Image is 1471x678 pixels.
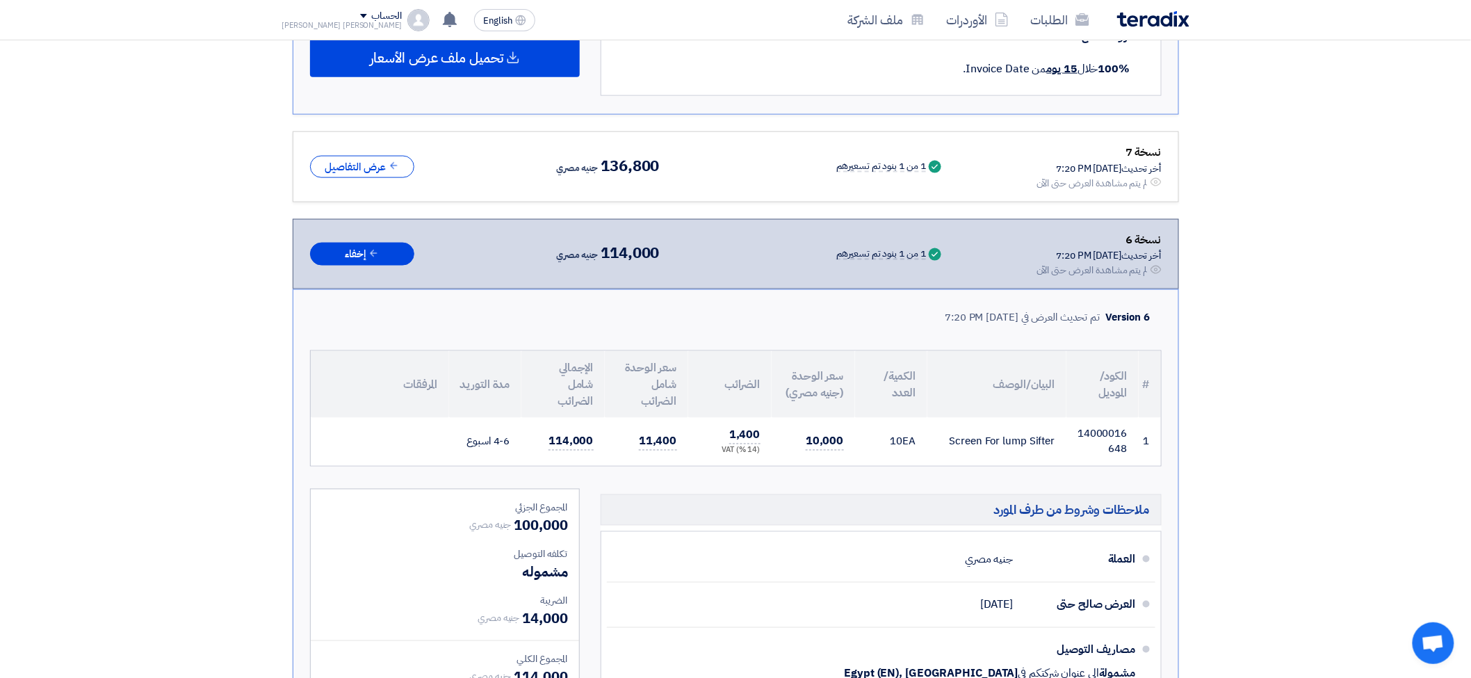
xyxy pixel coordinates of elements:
div: 1 من 1 بنود تم تسعيرهم [836,249,926,260]
div: [PERSON_NAME] [PERSON_NAME] [282,22,402,29]
span: 114,000 [601,245,659,261]
button: إخفاء [310,243,414,266]
span: جنيه مصري [478,611,519,626]
a: دردشة مفتوحة [1413,622,1454,664]
th: الضرائب [688,351,772,418]
span: 10 [891,434,903,449]
span: English [483,16,512,26]
span: جنيه مصري [469,518,511,533]
span: 114,000 [548,433,593,451]
th: مدة التوريد [449,351,521,418]
div: المجموع الكلي [322,652,568,667]
div: العرض صالح حتى [1025,588,1136,622]
div: (14 %) VAT [699,445,761,457]
div: الحساب [371,10,401,22]
div: العملة [1025,543,1136,576]
span: 10,000 [806,433,843,451]
a: الطلبات [1020,3,1100,36]
a: الأوردرات [936,3,1020,36]
span: 11,400 [639,433,676,451]
span: 100,000 [514,515,568,536]
td: 4-6 اسبوع [449,418,521,466]
th: سعر الوحدة (جنيه مصري) [772,351,855,418]
th: سعر الوحدة شامل الضرائب [605,351,688,418]
div: جنيه مصري [965,547,1013,573]
div: تكلفه التوصيل [322,547,568,562]
div: 1 من 1 بنود تم تسعيرهم [836,161,926,172]
div: أخر تحديث [DATE] 7:20 PM [1037,161,1162,176]
td: 14000016648 [1066,418,1139,466]
img: profile_test.png [407,9,430,31]
strong: 100% [1098,60,1130,77]
th: الكمية/العدد [855,351,927,418]
span: 136,800 [601,158,659,175]
div: المجموع الجزئي [322,501,568,515]
span: خلال من Invoice Date. [963,60,1130,77]
td: 1 [1139,418,1161,466]
img: Teradix logo [1117,11,1189,27]
span: تحميل ملف عرض الأسعار [370,51,503,64]
span: مشموله [522,562,567,583]
div: نسخة 6 [1037,231,1162,249]
h5: ملاحظات وشروط من طرف المورد [601,494,1162,526]
a: ملف الشركة [837,3,936,36]
th: الإجمالي شامل الضرائب [521,351,605,418]
div: مصاريف التوصيل [1025,633,1136,667]
div: Screen For lump Sifter [938,434,1055,450]
button: English [474,9,535,31]
div: لم يتم مشاهدة العرض حتى الآن [1037,263,1148,277]
th: الكود/الموديل [1066,351,1139,418]
div: الضريبة [322,594,568,608]
span: جنيه مصري [556,247,598,264]
th: البيان/الوصف [927,351,1066,418]
span: جنيه مصري [556,160,598,177]
div: تم تحديث العرض في [DATE] 7:20 PM [945,309,1100,325]
td: EA [855,418,927,466]
div: نسخة 7 [1037,143,1162,161]
div: أخر تحديث [DATE] 7:20 PM [1037,248,1162,263]
div: لم يتم مشاهدة العرض حتى الآن [1037,176,1148,191]
u: 15 يوم [1047,60,1078,77]
th: # [1139,351,1161,418]
button: عرض التفاصيل [310,156,414,179]
span: [DATE] [980,598,1013,612]
div: Version 6 [1105,309,1150,325]
span: 1,400 [729,427,761,444]
th: المرفقات [311,351,449,418]
span: 14,000 [522,608,567,629]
